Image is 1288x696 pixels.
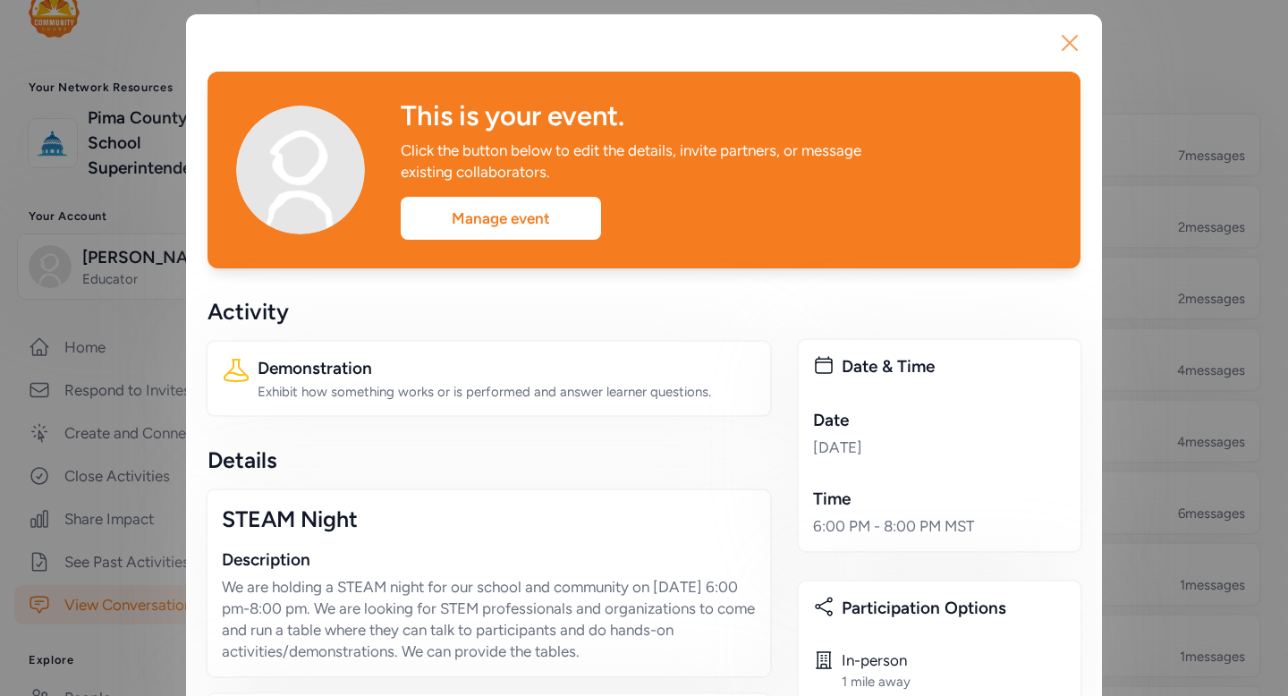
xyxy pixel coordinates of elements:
div: Click the button below to edit the details, invite partners, or message existing collaborators. [401,140,916,182]
div: Description [222,547,756,573]
div: Activity [208,297,770,326]
div: Details [208,446,770,474]
div: [DATE] [813,437,1066,458]
div: Manage event [401,197,601,240]
p: We are holding a STEAM night for our school and community on [DATE] 6:00 pm-8:00 pm. We are looki... [222,576,756,662]
div: This is your event. [401,100,1052,132]
div: Demonstration [258,356,756,381]
div: Date & Time [842,354,1066,379]
div: Date [813,408,1066,433]
div: 6:00 PM - 8:00 PM MST [813,515,1066,537]
div: In-person [842,649,911,671]
div: 1 mile away [842,673,911,691]
div: Time [813,487,1066,512]
div: STEAM Night [222,505,756,533]
div: Participation Options [842,596,1066,621]
img: Avatar [236,106,365,234]
div: Exhibit how something works or is performed and answer learner questions. [258,383,756,401]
